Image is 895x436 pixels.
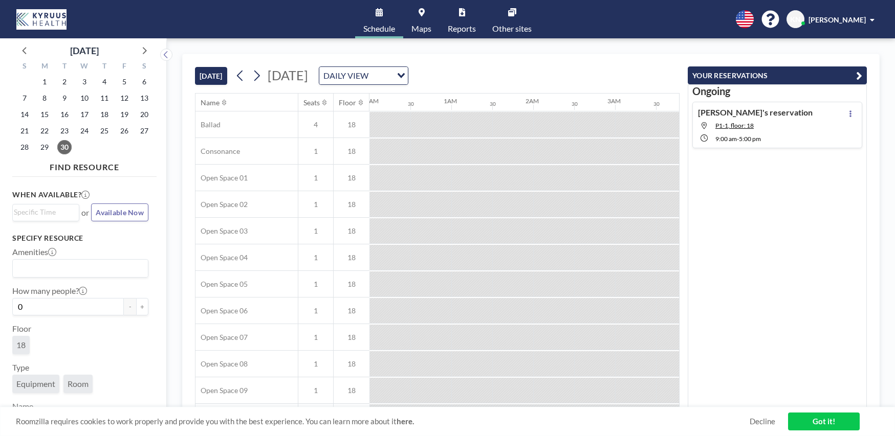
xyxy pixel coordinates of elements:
div: 3AM [607,97,621,105]
h4: [PERSON_NAME]'s reservation [698,107,813,118]
span: Reports [448,25,476,33]
a: here. [397,417,414,426]
div: 2AM [526,97,539,105]
span: 18 [334,386,369,395]
span: Sunday, September 7, 2025 [17,91,32,105]
div: T [55,60,75,74]
span: Room [68,379,89,388]
label: How many people? [12,286,87,296]
span: Open Space 09 [195,386,248,395]
h3: Ongoing [692,85,862,98]
span: Tuesday, September 30, 2025 [57,140,72,154]
img: organization-logo [16,9,67,30]
span: Open Space 06 [195,306,248,315]
span: Wednesday, September 17, 2025 [77,107,92,122]
span: Saturday, September 13, 2025 [137,91,151,105]
span: 1 [298,280,333,289]
span: Sunday, September 21, 2025 [17,124,32,138]
span: 1 [298,306,333,315]
span: Available Now [96,208,144,217]
button: Available Now [91,203,148,221]
span: Open Space 02 [195,200,248,209]
div: S [134,60,154,74]
input: Search for option [14,206,73,218]
span: Monday, September 1, 2025 [37,75,52,89]
div: W [75,60,95,74]
button: [DATE] [195,67,227,85]
div: Seats [303,98,320,107]
span: 18 [334,226,369,236]
h3: Specify resource [12,234,148,243]
button: + [136,298,148,315]
span: 1 [298,226,333,236]
span: Thursday, September 11, 2025 [97,91,112,105]
span: 18 [334,173,369,182]
span: Friday, September 19, 2025 [117,107,132,122]
span: Open Space 04 [195,253,248,262]
span: 1 [298,173,333,182]
span: Monday, September 22, 2025 [37,124,52,138]
span: Open Space 07 [195,333,248,342]
span: or [81,208,89,218]
span: Maps [411,25,431,33]
span: Monday, September 15, 2025 [37,107,52,122]
span: 18 [334,253,369,262]
span: Saturday, September 20, 2025 [137,107,151,122]
button: - [124,298,136,315]
span: 18 [334,147,369,156]
div: 30 [408,101,414,107]
span: KN [790,15,801,24]
div: [DATE] [70,43,99,58]
span: Monday, September 29, 2025 [37,140,52,154]
span: 18 [334,359,369,369]
button: YOUR RESERVATIONS [688,66,867,84]
span: Tuesday, September 9, 2025 [57,91,72,105]
div: 30 [490,101,496,107]
span: Thursday, September 18, 2025 [97,107,112,122]
div: Search for option [319,67,408,84]
span: Sunday, September 14, 2025 [17,107,32,122]
span: Other sites [492,25,532,33]
div: F [114,60,134,74]
div: S [15,60,35,74]
label: Amenities [12,247,56,257]
a: Got it! [788,412,860,430]
span: 18 [334,200,369,209]
span: Tuesday, September 23, 2025 [57,124,72,138]
span: [PERSON_NAME] [809,15,866,24]
span: Open Space 03 [195,226,248,236]
div: 30 [572,101,578,107]
span: 18 [334,280,369,289]
span: 18 [334,120,369,129]
span: 1 [298,333,333,342]
h4: FIND RESOURCE [12,158,157,172]
span: Friday, September 12, 2025 [117,91,132,105]
div: Search for option [13,204,79,220]
span: DAILY VIEW [321,69,370,82]
span: - [737,135,739,143]
span: Open Space 01 [195,173,248,182]
span: 18 [16,340,26,350]
input: Search for option [14,262,142,275]
span: Saturday, September 27, 2025 [137,124,151,138]
span: 1 [298,359,333,369]
span: Ballad [195,120,221,129]
span: 1 [298,386,333,395]
label: Floor [12,324,31,334]
span: P1-1, floor: 18 [715,122,754,129]
span: Wednesday, September 24, 2025 [77,124,92,138]
span: Tuesday, September 2, 2025 [57,75,72,89]
span: 9:00 AM [715,135,737,143]
span: 1 [298,253,333,262]
span: Schedule [363,25,395,33]
span: Friday, September 5, 2025 [117,75,132,89]
span: Open Space 08 [195,359,248,369]
div: 12AM [362,97,379,105]
span: Wednesday, September 3, 2025 [77,75,92,89]
span: 4 [298,120,333,129]
span: Friday, September 26, 2025 [117,124,132,138]
span: Thursday, September 4, 2025 [97,75,112,89]
span: 1 [298,147,333,156]
input: Search for option [372,69,391,82]
div: Name [201,98,220,107]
